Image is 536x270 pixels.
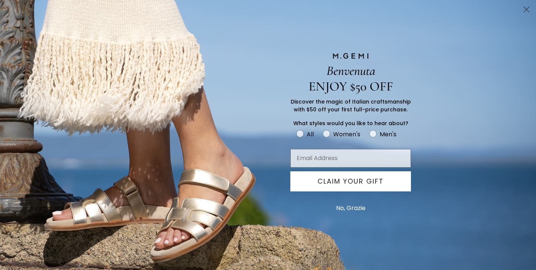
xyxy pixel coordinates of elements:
span: What styles would you like to hear about? [293,120,408,127]
div: Women's [333,130,360,139]
span: ENJOY $50 OFF [309,79,393,94]
div: All [307,130,314,139]
span: Discover the magic of Italian craftsmanship with $50 off your first full-price purchase. [291,98,411,113]
span: Benvenuta [326,63,375,79]
button: CLAIM YOUR GIFT [290,171,411,191]
button: Close dialog [520,3,533,16]
img: M.GEMI [332,53,369,59]
button: No, Grazie [332,199,369,217]
div: Men's [380,130,396,139]
input: Email Address [290,149,411,168]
